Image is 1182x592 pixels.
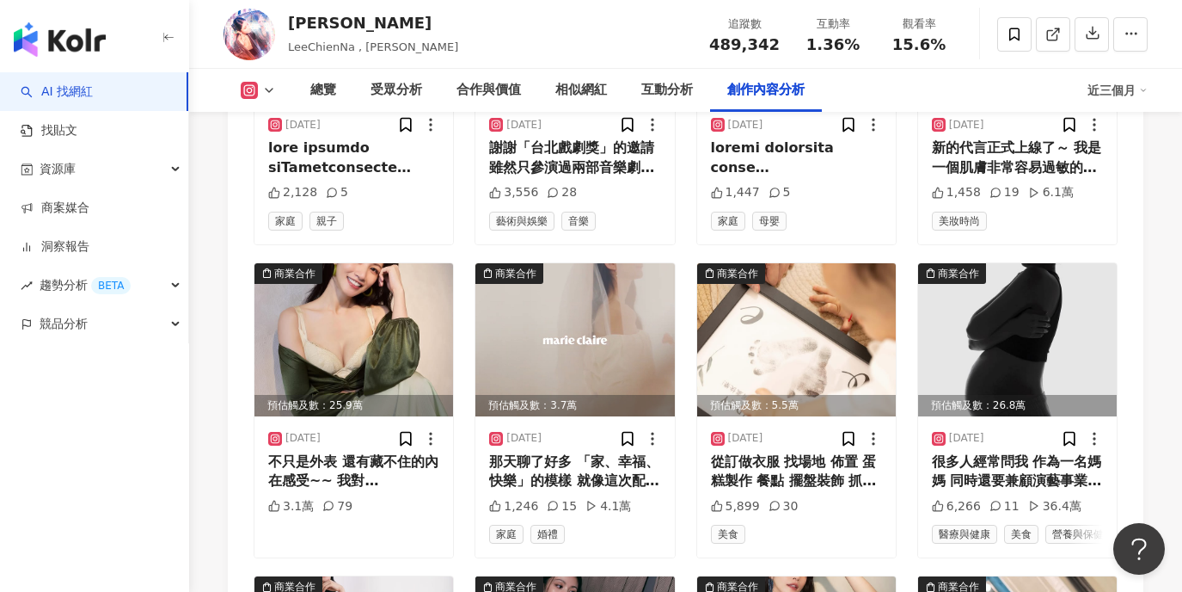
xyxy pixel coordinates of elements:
[1028,498,1081,515] div: 36.4萬
[254,395,453,416] div: 預估觸及數：25.9萬
[224,9,275,60] img: KOL Avatar
[711,453,882,491] div: 從訂做衣服 找場地 佈置 蛋糕製作 餐點 擺盤裝飾 抓周內容 裝髮 參與的家人朋友 全部參與規劃和執行 忙了一個月 很謝謝所有幫忙的你們 才能讓這次的生日派對那麼完美 抓周預測 我跟拔拔都猜中了...
[21,280,33,292] span: rise
[40,266,131,305] span: 趨勢分析
[800,15,866,33] div: 互動率
[489,498,538,515] div: 1,246
[892,36,946,53] span: 15.6%
[268,139,439,177] div: lore ipsumdo siTametconsecte adipiscinge。 seddoeius tempori。 utlaboreetd。 magnaali。 enimadmi veni...
[1087,77,1148,104] div: 近三個月
[268,212,303,231] span: 家庭
[886,15,952,33] div: 觀看率
[697,263,896,416] img: post-image
[21,238,89,256] a: 洞察報告
[752,212,787,231] span: 母嬰
[21,122,77,139] a: 找貼文
[475,263,674,416] img: post-image
[932,139,1103,177] div: 新的代言正式上線了～ 我是一個肌膚非常容易過敏的人 特別是環境的髒空氣和塵蟎 所以我變得潔癖 也特別挑惕 尤其現在家裡多了一個小寶寶 環境上的潔淨更是不能馬虎 我真的很開心遇到 台灣紗窗第一品牌...
[949,118,984,133] div: [DATE]
[288,40,458,53] span: LeeChienNa , [PERSON_NAME]
[21,83,93,101] a: searchAI 找網紅
[489,212,554,231] span: 藝術與娛樂
[254,263,453,416] img: post-image
[274,265,315,282] div: 商業合作
[14,22,106,57] img: logo
[495,265,536,282] div: 商業合作
[475,263,674,416] div: post-image商業合作預估觸及數：3.7萬
[91,277,131,294] div: BETA
[711,525,745,544] span: 美食
[547,498,577,515] div: 15
[769,184,791,201] div: 5
[322,498,352,515] div: 79
[932,184,981,201] div: 1,458
[268,184,317,201] div: 2,128
[326,184,348,201] div: 5
[309,212,344,231] span: 親子
[506,431,542,446] div: [DATE]
[932,525,997,544] span: 醫療與健康
[489,139,660,177] div: 謝謝「台北戲劇獎」的邀請 雖然只參演過兩部音樂劇和舞台劇 一踏進[GEOGRAPHIC_DATA] [GEOGRAPHIC_DATA]的回憶一一浮現 在後台還相遇木蘭少女的大家 好想念 好感動 ...
[711,184,760,201] div: 1,447
[285,118,321,133] div: [DATE]
[918,263,1117,416] div: post-image商業合作預估觸及數：26.8萬
[561,212,596,231] span: 音樂
[932,453,1103,491] div: 很多人經常問我 作為一名媽媽 同時還要兼顧演藝事業 要怎麼維持好身材跟好狀態？ 常常有人問我； 是不是忙到沒時間吃飯變瘦的😂 其實均衡營養+運動 就是我的最大功臣 常常因為演出或拍戲 吃飯時間不...
[489,525,524,544] span: 家庭
[769,498,799,515] div: 30
[530,525,565,544] span: 婚禮
[989,498,1020,515] div: 11
[728,431,763,446] div: [DATE]
[1113,523,1165,575] iframe: Help Scout Beacon - Open
[456,80,521,101] div: 合作與價值
[806,36,860,53] span: 1.36%
[40,150,76,188] span: 資源庫
[709,15,780,33] div: 追蹤數
[288,12,458,34] div: [PERSON_NAME]
[555,80,607,101] div: 相似網紅
[717,265,758,282] div: 商業合作
[932,498,981,515] div: 6,266
[371,80,422,101] div: 受眾分析
[697,395,896,416] div: 預估觸及數：5.5萬
[727,80,805,101] div: 創作內容分析
[268,453,439,491] div: 不只是外表 還有藏不住的內在感受~~ 我對[PERSON_NAME]的養脂內衣 一「件」鍾情了！ 採用手捧溫柔提托剪裁設計 讓胸型立體集中、飽滿輕盈 它的提托設計像是雙手輕輕托住胸型 讓整體輪廓...
[728,118,763,133] div: [DATE]
[932,212,987,231] span: 美妝時尚
[711,212,745,231] span: 家庭
[547,184,577,201] div: 28
[989,184,1020,201] div: 19
[938,265,979,282] div: 商業合作
[585,498,631,515] div: 4.1萬
[709,35,780,53] span: 489,342
[489,453,660,491] div: 那天聊了好多 「家、幸福、快樂」的模樣 就像這次配戴的I-PRIMO的婚戒時表達的語意 想起了當時被求婚的我 很簡單、很純粹 特別推薦 KOKOROBOSHI系列訂婚鑽戒 以夜空中天蠍星座位於心...
[21,200,89,217] a: 商案媒合
[918,395,1117,416] div: 預估觸及數：26.8萬
[1028,184,1074,201] div: 6.1萬
[949,431,984,446] div: [DATE]
[1004,525,1038,544] span: 美食
[506,118,542,133] div: [DATE]
[268,498,314,515] div: 3.1萬
[711,139,882,177] div: loremi dolorsita conse adipiscingelItseddoeiusmo temporincidid utlabo etdoloremagn aliquaeni admi...
[918,263,1117,416] img: post-image
[254,263,453,416] div: post-image商業合作預估觸及數：25.9萬
[310,80,336,101] div: 總覽
[40,305,88,343] span: 競品分析
[489,184,538,201] div: 3,556
[1045,525,1111,544] span: 營養與保健
[711,498,760,515] div: 5,899
[475,395,674,416] div: 預估觸及數：3.7萬
[697,263,896,416] div: post-image商業合作預估觸及數：5.5萬
[285,431,321,446] div: [DATE]
[641,80,693,101] div: 互動分析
